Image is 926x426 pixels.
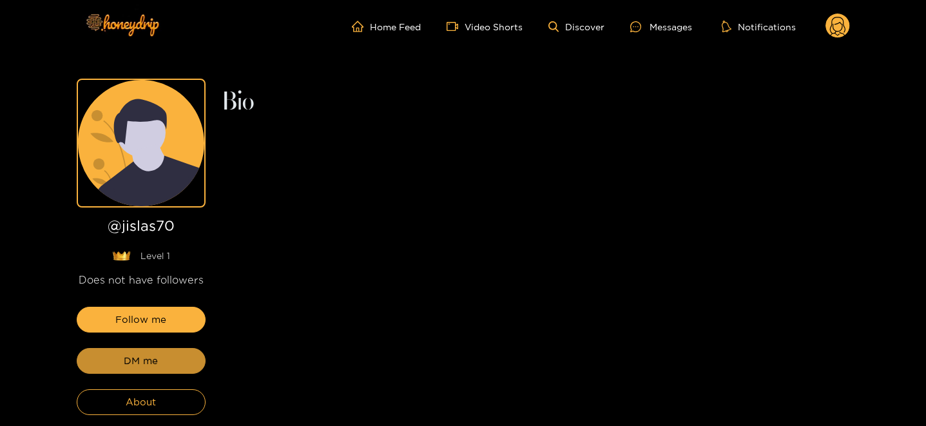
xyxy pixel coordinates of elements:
[447,21,523,32] a: Video Shorts
[140,249,170,262] span: Level 1
[77,389,206,415] button: About
[630,19,692,34] div: Messages
[718,20,800,33] button: Notifications
[548,21,604,32] a: Discover
[221,92,850,113] h2: Bio
[447,21,465,32] span: video-camera
[112,251,131,261] img: lavel grade
[77,348,206,374] button: DM me
[77,218,206,239] h1: @ jislas70
[124,353,158,369] span: DM me
[352,21,370,32] span: home
[126,394,156,410] span: About
[115,312,166,327] span: Follow me
[77,273,206,287] div: Does not have followers
[352,21,421,32] a: Home Feed
[77,307,206,333] button: Follow me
